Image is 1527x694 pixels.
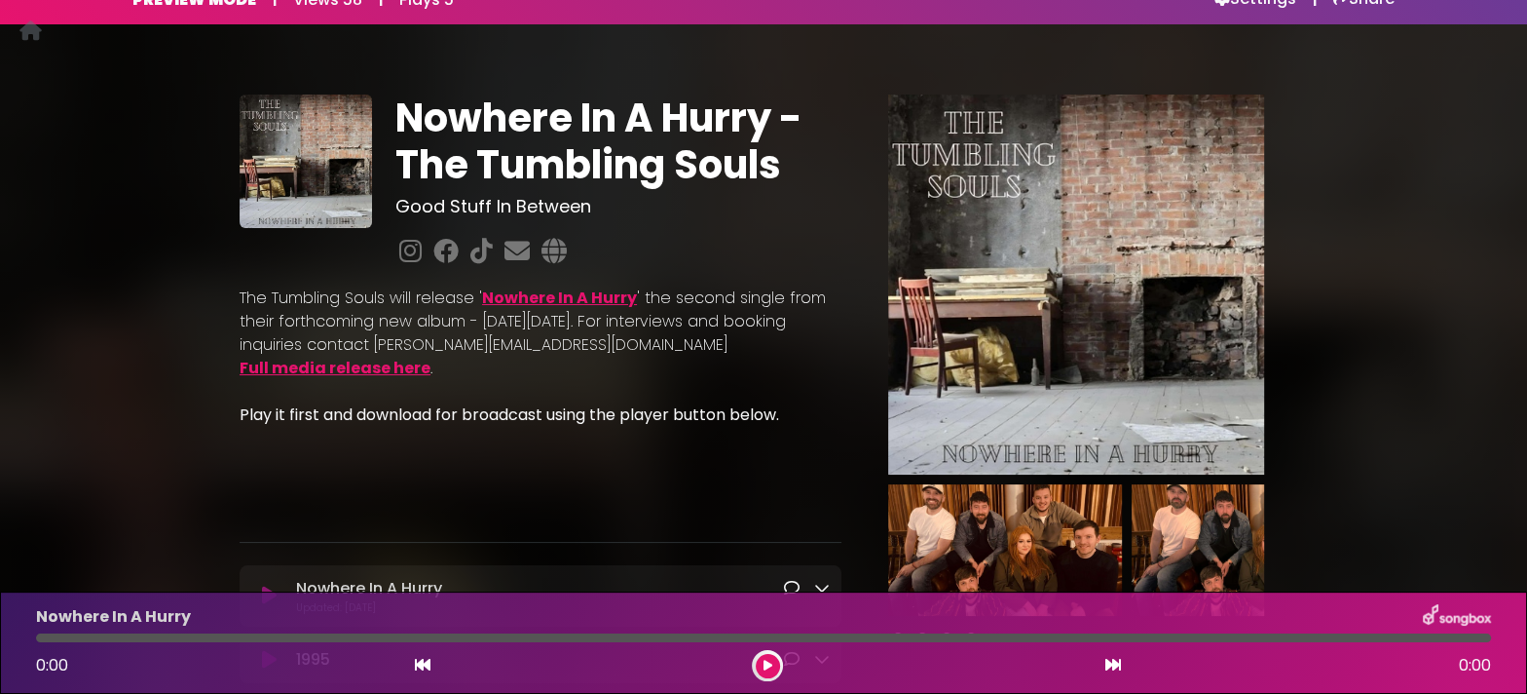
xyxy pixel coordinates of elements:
[240,95,372,227] img: T6Dm3mjfRgOIulaSU6Wg
[395,95,840,188] h1: Nowhere In A Hurry - The Tumbling Souls
[240,404,779,426] strong: Play it first and download for broadcast using the player button below.
[240,357,841,380] p: .
[295,577,441,600] p: Nowhere In A Hurry
[36,654,68,676] span: 0:00
[1423,604,1491,630] img: songbox-logo-white.png
[1459,654,1491,677] span: 0:00
[36,605,191,629] p: Nowhere In A Hurry
[240,287,841,357] p: The Tumbling Souls will release ' ' the second single from their forthcoming new album - [DATE][D...
[240,357,430,379] a: Full media release here
[482,287,637,309] a: Nowhere In A Hurry
[395,196,840,217] h3: Good Stuff In Between
[1132,484,1365,616] img: 6GsWanlwSEGNTrGLcpPp
[888,484,1122,616] img: h7Oj0iWbT867Bb53q9za
[888,95,1264,474] img: Main Media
